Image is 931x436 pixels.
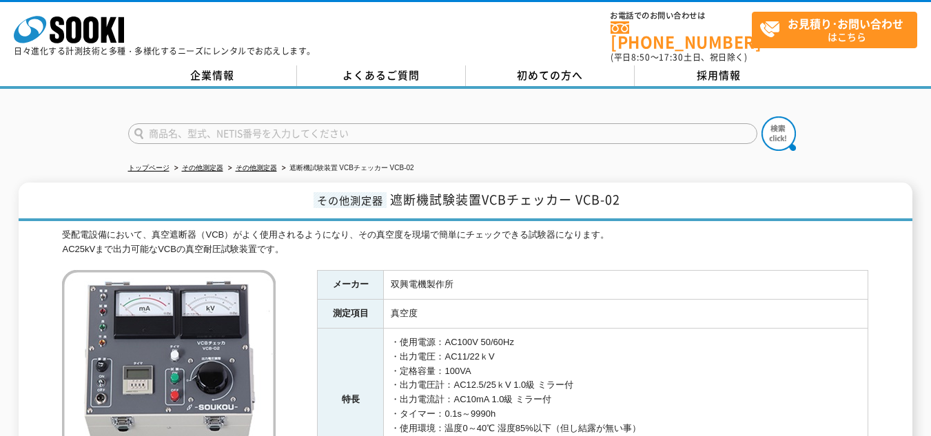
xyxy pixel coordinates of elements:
a: その他測定器 [182,164,223,172]
span: その他測定器 [314,192,387,208]
a: お見積り･お問い合わせはこちら [752,12,917,48]
strong: お見積り･お問い合わせ [788,15,903,32]
td: 真空度 [384,300,868,329]
span: お電話でのお問い合わせは [611,12,752,20]
span: (平日 ～ 土日、祝日除く) [611,51,747,63]
a: 採用情報 [635,65,804,86]
span: 遮断機試験装置VCBチェッカー VCB-02 [390,190,620,209]
a: [PHONE_NUMBER] [611,21,752,50]
span: 8:50 [631,51,651,63]
th: 測定項目 [318,300,384,329]
td: 双興電機製作所 [384,271,868,300]
input: 商品名、型式、NETIS番号を入力してください [128,123,757,144]
img: btn_search.png [761,116,796,151]
a: トップページ [128,164,170,172]
a: その他測定器 [236,164,277,172]
li: 遮断機試験装置 VCBチェッカー VCB-02 [279,161,414,176]
th: メーカー [318,271,384,300]
span: 17:30 [659,51,684,63]
span: はこちら [759,12,917,47]
a: よくあるご質問 [297,65,466,86]
span: 初めての方へ [517,68,583,83]
a: 初めての方へ [466,65,635,86]
a: 企業情報 [128,65,297,86]
div: 受配電設備において、真空遮断器（VCB）がよく使用されるようになり、その真空度を現場で簡単にチェックできる試験器になります。 AC25kVまで出力可能なVCBの真空耐圧試験装置です。 [62,228,868,257]
p: 日々進化する計測技術と多種・多様化するニーズにレンタルでお応えします。 [14,47,316,55]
